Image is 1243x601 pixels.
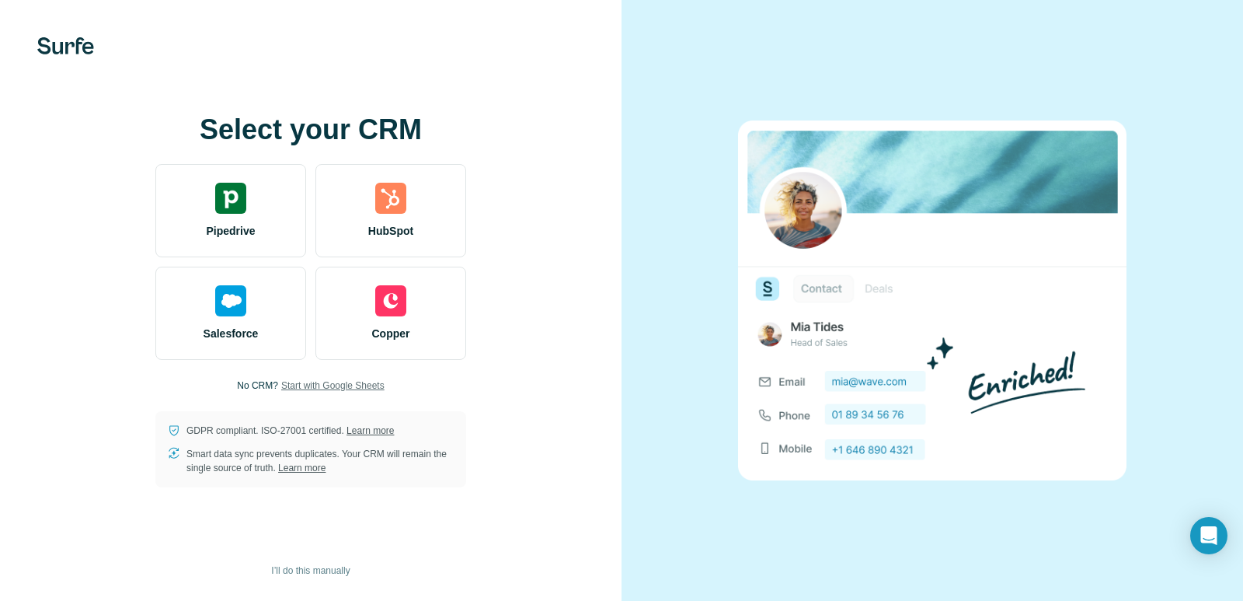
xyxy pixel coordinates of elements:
[375,285,406,316] img: copper's logo
[204,326,259,341] span: Salesforce
[278,463,326,473] a: Learn more
[237,379,278,393] p: No CRM?
[1190,517,1227,554] div: Open Intercom Messenger
[155,114,466,145] h1: Select your CRM
[372,326,410,341] span: Copper
[281,379,385,393] button: Start with Google Sheets
[215,285,246,316] img: salesforce's logo
[368,223,413,239] span: HubSpot
[186,424,394,438] p: GDPR compliant. ISO-27001 certified.
[375,183,406,214] img: hubspot's logo
[346,425,394,436] a: Learn more
[260,559,360,582] button: I’ll do this manually
[37,37,94,54] img: Surfe's logo
[206,223,255,239] span: Pipedrive
[271,564,350,578] span: I’ll do this manually
[738,121,1126,480] img: none image
[215,183,246,214] img: pipedrive's logo
[186,447,454,475] p: Smart data sync prevents duplicates. Your CRM will remain the single source of truth.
